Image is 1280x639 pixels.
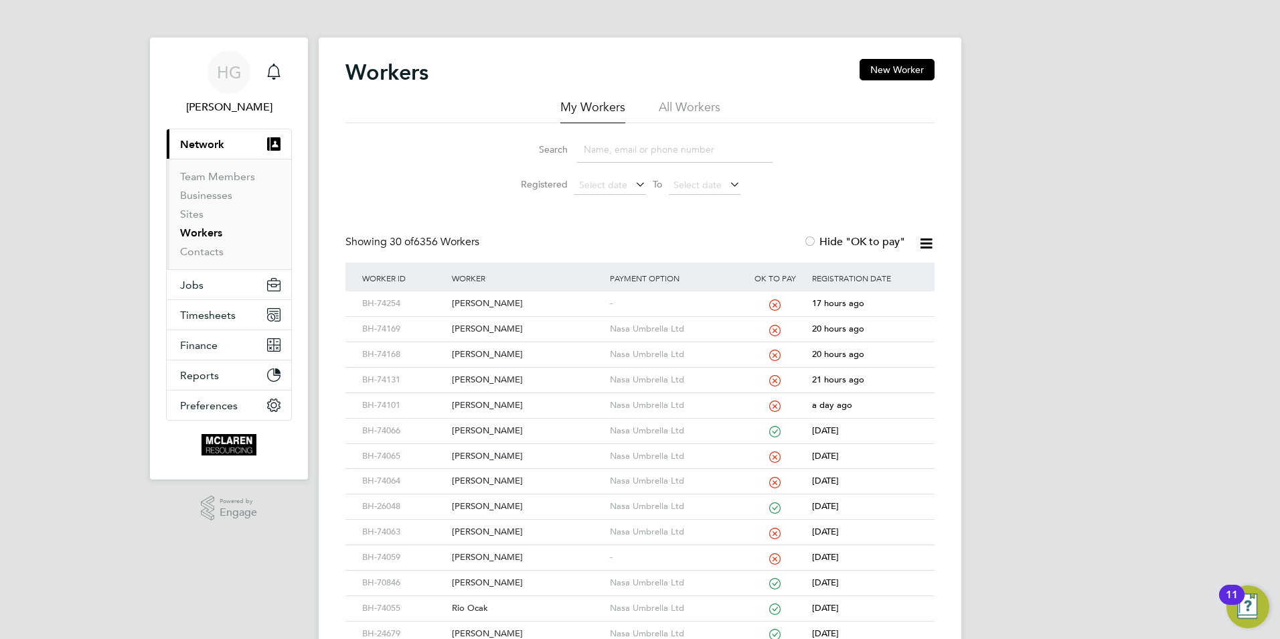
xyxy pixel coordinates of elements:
div: Worker ID [359,263,449,293]
button: Open Resource Center, 11 new notifications [1226,585,1269,628]
div: Nasa Umbrella Ltd [607,419,742,443]
span: Jobs [180,279,204,291]
div: BH-74066 [359,419,449,443]
h2: Workers [345,59,428,86]
div: [PERSON_NAME] [449,444,606,469]
a: BH-74063[PERSON_NAME]Nasa Umbrella Ltd[DATE] [359,519,921,530]
label: Search [507,143,568,155]
div: - [607,291,742,316]
span: [DATE] [812,450,839,461]
label: Registered [507,178,568,190]
input: Name, email or phone number [577,137,773,163]
div: [PERSON_NAME] [449,520,606,545]
span: a day ago [812,399,852,411]
div: BH-74131 [359,368,449,393]
div: BH-74063 [359,520,449,545]
a: BH-74131[PERSON_NAME]Nasa Umbrella Ltd21 hours ago [359,367,921,378]
a: Businesses [180,189,232,202]
div: [PERSON_NAME] [449,317,606,342]
div: Nasa Umbrella Ltd [607,571,742,595]
span: Reports [180,369,219,382]
div: Showing [345,235,482,249]
div: Rio Ocak [449,596,606,621]
div: Nasa Umbrella Ltd [607,520,742,545]
div: - [607,545,742,570]
div: Nasa Umbrella Ltd [607,393,742,418]
button: Network [167,129,291,159]
a: Powered byEngage [201,496,258,521]
span: 6356 Workers [390,235,479,248]
span: 20 hours ago [812,348,864,360]
div: [PERSON_NAME] [449,393,606,418]
button: Jobs [167,270,291,299]
div: BH-74059 [359,545,449,570]
div: Worker [449,263,606,293]
div: Nasa Umbrella Ltd [607,596,742,621]
span: 17 hours ago [812,297,864,309]
div: Payment Option [607,263,742,293]
a: BH-74101[PERSON_NAME]Nasa Umbrella Ltda day ago [359,393,921,404]
nav: Main navigation [150,38,308,480]
button: Reports [167,360,291,390]
a: BH-74168[PERSON_NAME]Nasa Umbrella Ltd20 hours ago [359,342,921,353]
a: BH-74064[PERSON_NAME]Nasa Umbrella Ltd[DATE] [359,468,921,480]
div: [PERSON_NAME] [449,571,606,595]
span: Engage [220,507,257,518]
span: Network [180,138,224,151]
span: 30 of [390,235,414,248]
button: New Worker [860,59,935,80]
a: BH-74066[PERSON_NAME]Nasa Umbrella Ltd[DATE] [359,418,921,429]
div: BH-74168 [359,342,449,367]
a: BH-74169[PERSON_NAME]Nasa Umbrella Ltd20 hours ago [359,316,921,328]
div: Registration Date [809,263,921,293]
span: Timesheets [180,309,236,322]
a: BH-74065[PERSON_NAME]Nasa Umbrella Ltd[DATE] [359,443,921,455]
button: Timesheets [167,300,291,330]
span: To [649,175,666,193]
span: [DATE] [812,425,839,436]
div: BH-26048 [359,494,449,519]
span: Powered by [220,496,257,507]
div: [PERSON_NAME] [449,419,606,443]
button: Preferences [167,390,291,420]
div: Nasa Umbrella Ltd [607,368,742,393]
span: HG [217,64,242,81]
span: [DATE] [812,551,839,563]
div: [PERSON_NAME] [449,342,606,367]
span: Select date [579,179,627,191]
a: BH-26048[PERSON_NAME]Nasa Umbrella Ltd[DATE] [359,494,921,505]
a: Sites [180,208,204,220]
li: My Workers [560,99,625,123]
div: BH-74055 [359,596,449,621]
div: Nasa Umbrella Ltd [607,494,742,519]
span: [DATE] [812,577,839,588]
a: BH-74059[PERSON_NAME]-[DATE] [359,545,921,556]
div: Nasa Umbrella Ltd [607,469,742,494]
div: Nasa Umbrella Ltd [607,317,742,342]
div: BH-70846 [359,571,449,595]
a: HG[PERSON_NAME] [166,51,292,115]
a: Contacts [180,245,224,258]
div: 11 [1226,595,1238,612]
span: 20 hours ago [812,323,864,334]
div: BH-74065 [359,444,449,469]
div: Nasa Umbrella Ltd [607,342,742,367]
div: Nasa Umbrella Ltd [607,444,742,469]
span: Preferences [180,399,238,412]
div: BH-74169 [359,317,449,342]
a: Workers [180,226,222,239]
img: mclaren-logo-retina.png [202,434,256,455]
div: [PERSON_NAME] [449,291,606,316]
div: [PERSON_NAME] [449,368,606,393]
a: BH-74254[PERSON_NAME]-17 hours ago [359,291,921,302]
span: Finance [180,339,218,352]
div: BH-74101 [359,393,449,418]
li: All Workers [659,99,720,123]
div: [PERSON_NAME] [449,545,606,570]
div: BH-74064 [359,469,449,494]
div: [PERSON_NAME] [449,469,606,494]
span: Harry Gelb [166,99,292,115]
label: Hide "OK to pay" [803,235,905,248]
div: [PERSON_NAME] [449,494,606,519]
a: Team Members [180,170,255,183]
